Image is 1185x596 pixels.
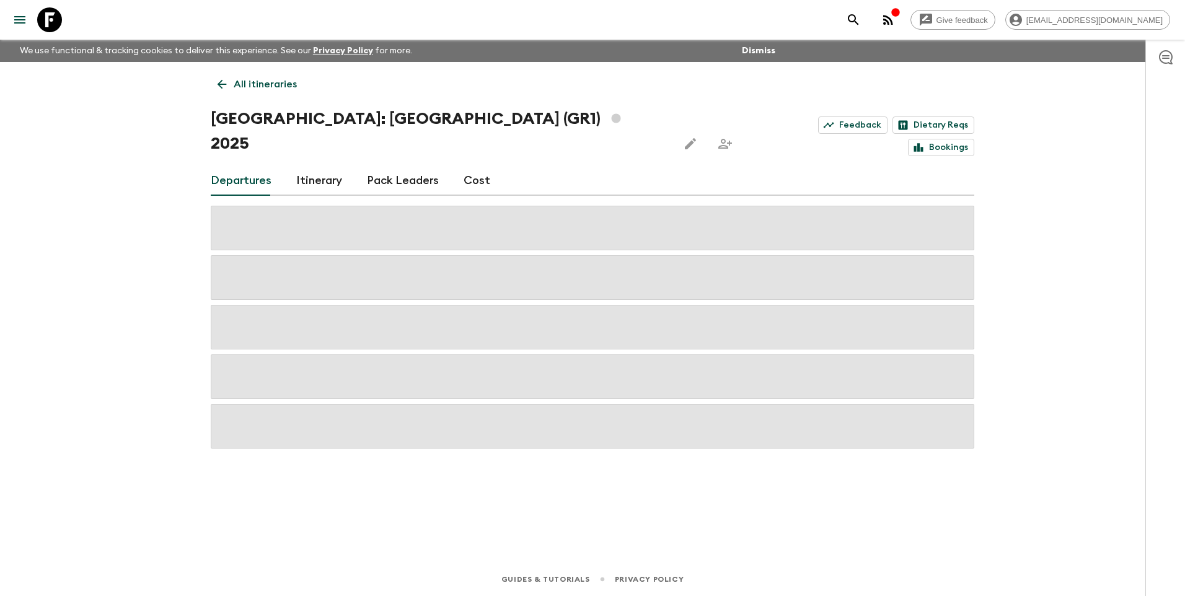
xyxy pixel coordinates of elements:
a: Dietary Reqs [892,116,974,134]
span: [EMAIL_ADDRESS][DOMAIN_NAME] [1020,15,1170,25]
a: Guides & Tutorials [501,572,590,586]
a: Privacy Policy [615,572,684,586]
a: Bookings [908,139,974,156]
a: All itineraries [211,72,304,97]
a: Cost [464,166,490,196]
a: Feedback [818,116,888,134]
p: All itineraries [234,77,297,92]
p: We use functional & tracking cookies to deliver this experience. See our for more. [15,40,417,62]
a: Pack Leaders [367,166,439,196]
a: Itinerary [296,166,342,196]
a: Privacy Policy [313,46,373,55]
a: Departures [211,166,271,196]
span: Share this itinerary [713,131,738,156]
h1: [GEOGRAPHIC_DATA]: [GEOGRAPHIC_DATA] (GR1) 2025 [211,107,668,156]
div: [EMAIL_ADDRESS][DOMAIN_NAME] [1005,10,1170,30]
button: menu [7,7,32,32]
button: search adventures [841,7,866,32]
button: Dismiss [739,42,778,59]
span: Give feedback [930,15,995,25]
a: Give feedback [910,10,995,30]
button: Edit this itinerary [678,131,703,156]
